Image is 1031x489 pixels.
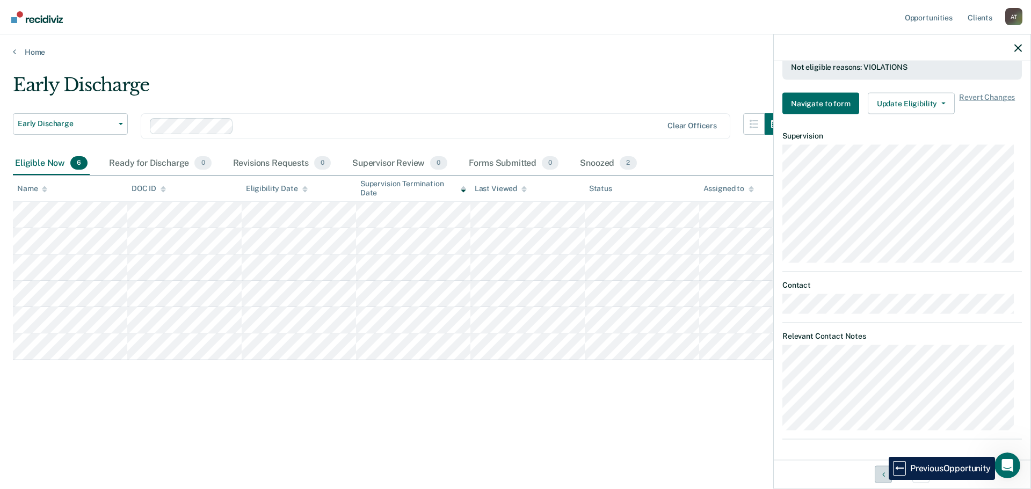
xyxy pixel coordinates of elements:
[194,156,211,170] span: 0
[578,152,638,176] div: Snoozed
[782,281,1022,290] dt: Contact
[774,459,1030,488] div: 8 / 8
[13,152,90,176] div: Eligible Now
[360,179,466,198] div: Supervision Termination Date
[868,93,955,114] button: Update Eligibility
[314,156,331,170] span: 0
[703,184,754,193] div: Assigned to
[430,156,447,170] span: 0
[231,152,333,176] div: Revisions Requests
[18,119,114,128] span: Early Discharge
[1005,8,1022,25] div: A T
[782,93,863,114] a: Navigate to form link
[475,184,527,193] div: Last Viewed
[994,452,1020,478] iframe: Intercom live chat
[589,184,612,193] div: Status
[246,184,308,193] div: Eligibility Date
[791,62,1013,71] div: Not eligible reasons: VIOLATIONS
[875,465,892,483] button: Previous Opportunity
[782,132,1022,141] dt: Supervision
[70,156,88,170] span: 6
[912,465,930,483] button: Next Opportunity
[132,184,166,193] div: DOC ID
[782,332,1022,341] dt: Relevant Contact Notes
[620,156,636,170] span: 2
[11,11,63,23] img: Recidiviz
[13,74,786,105] div: Early Discharge
[107,152,213,176] div: Ready for Discharge
[350,152,449,176] div: Supervisor Review
[782,93,859,114] button: Navigate to form
[542,156,558,170] span: 0
[17,184,47,193] div: Name
[1005,8,1022,25] button: Profile dropdown button
[667,121,717,130] div: Clear officers
[13,47,1018,57] a: Home
[467,152,561,176] div: Forms Submitted
[959,93,1015,114] span: Revert Changes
